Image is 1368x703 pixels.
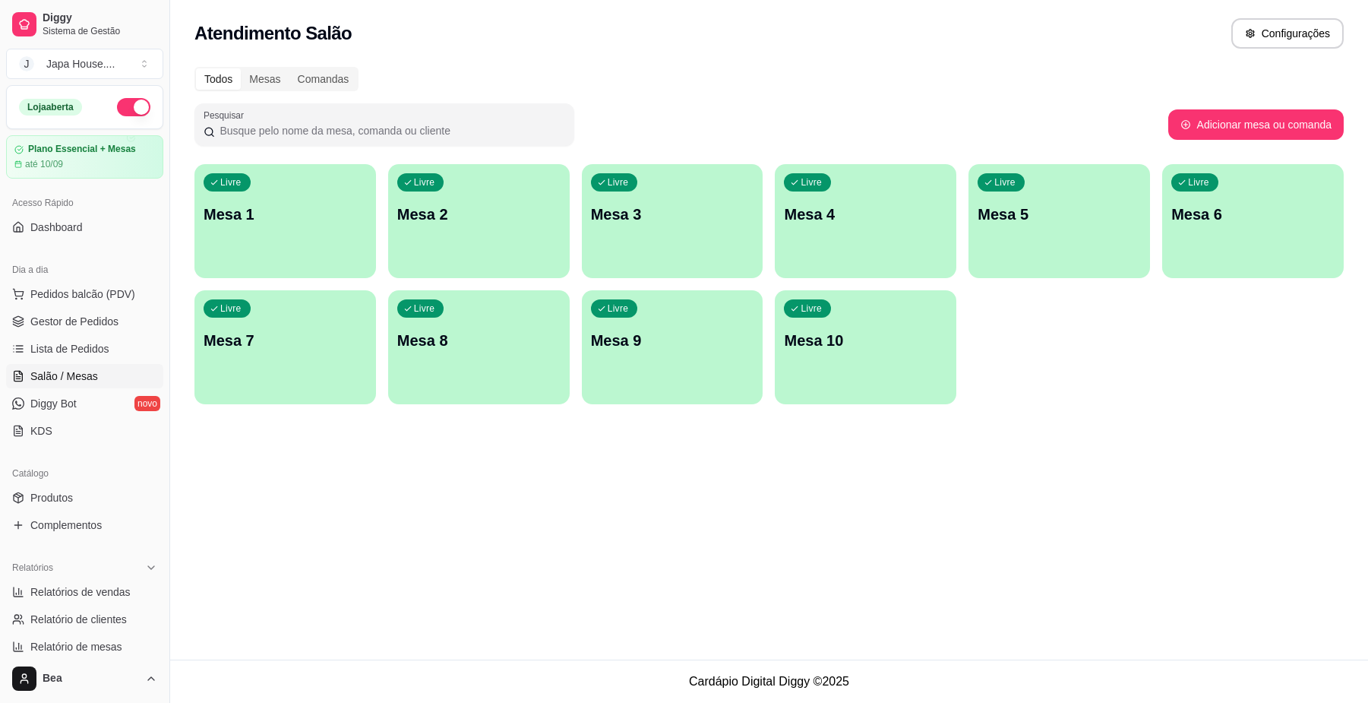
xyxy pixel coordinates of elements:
button: LivreMesa 4 [775,164,956,278]
div: Comandas [289,68,358,90]
a: Plano Essencial + Mesasaté 10/09 [6,135,163,179]
button: LivreMesa 10 [775,290,956,404]
button: LivreMesa 3 [582,164,763,278]
div: Todos [196,68,241,90]
footer: Cardápio Digital Diggy © 2025 [170,660,1368,703]
a: Dashboard [6,215,163,239]
p: Mesa 7 [204,330,367,351]
p: Mesa 6 [1171,204,1335,225]
a: KDS [6,419,163,443]
span: Sistema de Gestão [43,25,157,37]
span: KDS [30,423,52,439]
div: Mesas [241,68,289,90]
span: Complementos [30,518,102,533]
span: Dashboard [30,220,83,235]
p: Mesa 5 [978,204,1141,225]
p: Mesa 4 [784,204,947,225]
p: Livre [994,176,1016,188]
label: Pesquisar [204,109,249,122]
p: Mesa 10 [784,330,947,351]
button: Configurações [1231,18,1344,49]
a: Relatórios de vendas [6,580,163,604]
span: Diggy [43,11,157,25]
p: Livre [608,302,629,315]
p: Livre [608,176,629,188]
button: LivreMesa 7 [194,290,376,404]
div: Acesso Rápido [6,191,163,215]
span: Relatório de mesas [30,639,122,654]
button: LivreMesa 1 [194,164,376,278]
button: Adicionar mesa ou comanda [1168,109,1344,140]
a: Produtos [6,486,163,510]
article: Plano Essencial + Mesas [28,144,136,155]
button: Select a team [6,49,163,79]
p: Mesa 1 [204,204,367,225]
span: J [19,56,34,71]
button: Alterar Status [117,98,150,116]
button: LivreMesa 8 [388,290,570,404]
p: Livre [801,176,822,188]
button: Bea [6,660,163,697]
p: Mesa 9 [591,330,754,351]
p: Livre [1188,176,1209,188]
a: DiggySistema de Gestão [6,6,163,43]
span: Lista de Pedidos [30,341,109,356]
span: Diggy Bot [30,396,77,411]
h2: Atendimento Salão [194,21,352,46]
span: Salão / Mesas [30,369,98,384]
div: Loja aberta [19,99,82,116]
p: Mesa 8 [397,330,561,351]
p: Mesa 2 [397,204,561,225]
span: Gestor de Pedidos [30,314,118,329]
a: Salão / Mesas [6,364,163,388]
a: Relatório de clientes [6,607,163,632]
span: Relatórios de vendas [30,584,131,600]
div: Japa House. ... [46,56,115,71]
a: Lista de Pedidos [6,337,163,361]
p: Livre [801,302,822,315]
button: LivreMesa 2 [388,164,570,278]
p: Livre [220,302,242,315]
div: Dia a dia [6,258,163,282]
span: Pedidos balcão (PDV) [30,287,135,302]
button: Pedidos balcão (PDV) [6,282,163,306]
a: Diggy Botnovo [6,391,163,416]
button: LivreMesa 6 [1162,164,1344,278]
button: LivreMesa 5 [968,164,1150,278]
a: Complementos [6,513,163,537]
a: Gestor de Pedidos [6,309,163,334]
p: Livre [414,176,435,188]
span: Produtos [30,490,73,505]
input: Pesquisar [215,123,565,138]
span: Relatórios [12,562,53,574]
p: Livre [220,176,242,188]
div: Catálogo [6,461,163,486]
p: Livre [414,302,435,315]
a: Relatório de mesas [6,635,163,659]
article: até 10/09 [25,158,63,170]
span: Bea [43,672,139,686]
span: Relatório de clientes [30,612,127,627]
p: Mesa 3 [591,204,754,225]
button: LivreMesa 9 [582,290,763,404]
